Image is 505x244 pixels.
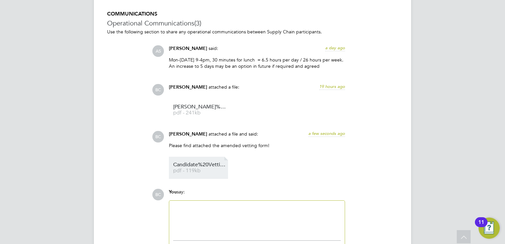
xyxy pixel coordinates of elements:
span: Candidate%20Vetting%20Form%20-%20Ncc%20-%20Tabitha%20(3) [173,162,226,167]
span: BC [152,131,164,142]
span: [PERSON_NAME] [169,131,207,137]
span: (3) [194,19,201,27]
p: Use the following section to share any operational communications between Supply Chain participants. [107,29,398,35]
span: BC [152,189,164,200]
span: You [169,189,177,195]
span: [PERSON_NAME] [169,46,207,51]
span: [PERSON_NAME]%20Michelle%20NCC%20vetting [173,104,226,109]
button: Open Resource Center, 11 new notifications [479,218,500,239]
h5: COMMUNICATIONS [107,11,398,18]
span: [PERSON_NAME] [169,84,207,90]
h3: Operational Communications [107,19,398,27]
div: 11 [478,222,484,231]
span: a few seconds ago [308,131,345,136]
a: Candidate%20Vetting%20Form%20-%20Ncc%20-%20Tabitha%20(3) pdf - 119kb [173,162,226,173]
span: BC [152,84,164,96]
span: AS [152,45,164,57]
span: pdf - 241kb [173,110,226,115]
span: a day ago [325,45,345,51]
span: attached a file and said: [209,131,258,137]
p: Please find attached the amended vetting form! [169,142,345,148]
span: attached a file: [209,84,239,90]
span: said: [209,45,218,51]
a: [PERSON_NAME]%20Michelle%20NCC%20vetting pdf - 241kb [173,104,226,115]
p: Mon-[DATE] 9-4pm, 30 minutes for lunch = 6.5 hours per day / 26 hours per week. An increase to 5 ... [169,57,345,69]
span: 19 hours ago [319,84,345,89]
span: pdf - 119kb [173,168,226,173]
div: say: [169,189,345,200]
